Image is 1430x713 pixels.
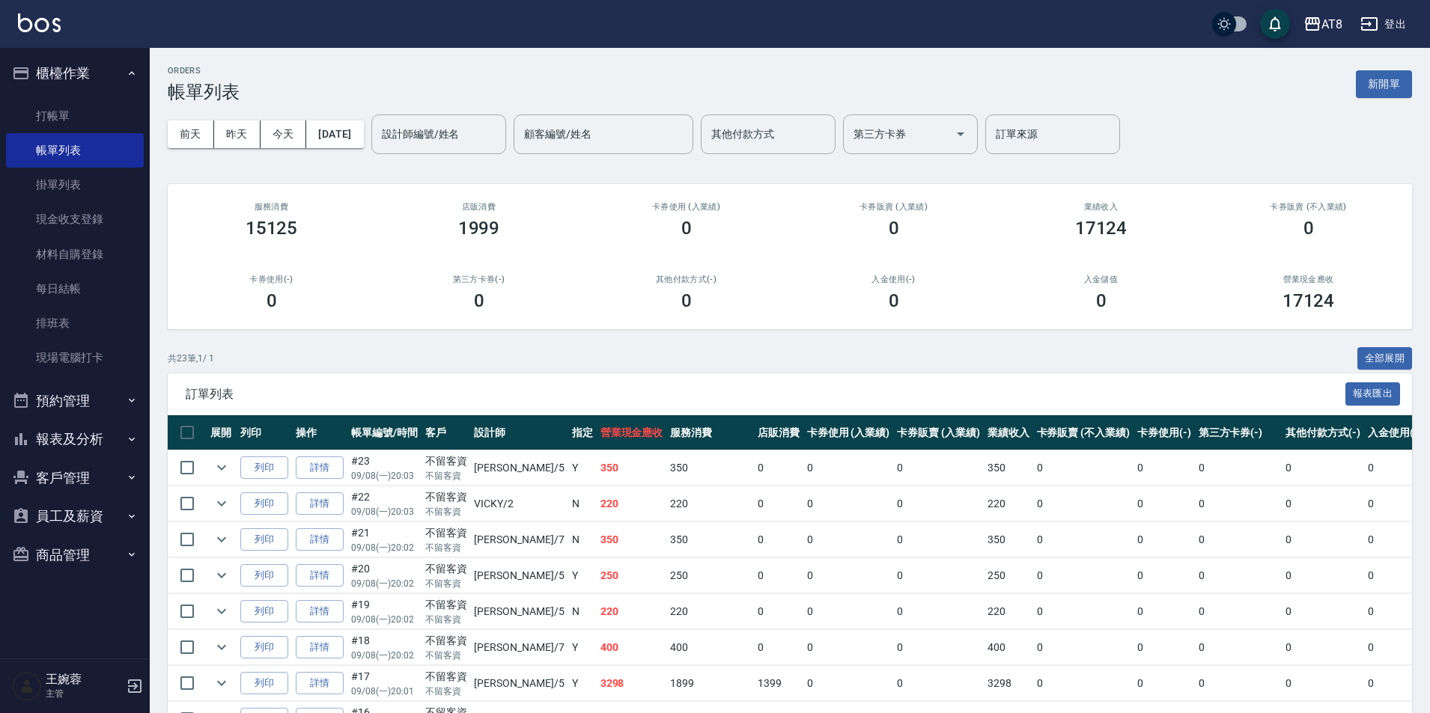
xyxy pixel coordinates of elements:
[1134,522,1195,557] td: 0
[1345,382,1401,406] button: 報表匯出
[984,630,1033,665] td: 400
[168,120,214,148] button: 前天
[1345,386,1401,400] a: 報表匯出
[240,456,288,480] button: 列印
[6,497,144,536] button: 員工及薪資
[347,522,422,557] td: #21
[6,54,144,93] button: 櫃檯作業
[425,489,467,505] div: 不留客資
[893,666,984,701] td: 0
[1364,415,1426,450] th: 入金使用(-)
[296,528,344,551] a: 詳情
[1195,558,1283,593] td: 0
[808,275,979,284] h2: 入金使用(-)
[1075,218,1128,239] h3: 17124
[351,505,418,518] p: 09/08 (一) 20:03
[803,558,894,593] td: 0
[1282,594,1364,629] td: 0
[597,666,667,701] td: 3298
[186,387,1345,402] span: 訂單列表
[666,522,754,557] td: 350
[351,577,418,590] p: 09/08 (一) 20:02
[351,469,418,483] p: 09/08 (一) 20:03
[1260,9,1290,39] button: save
[6,536,144,575] button: 商品管理
[568,522,597,557] td: N
[351,613,418,626] p: 09/08 (一) 20:02
[1033,486,1134,521] td: 0
[1364,630,1426,665] td: 0
[808,202,979,212] h2: 卡券販賣 (入業績)
[893,486,984,521] td: 0
[168,82,240,102] h3: 帳單列表
[296,672,344,695] a: 詳情
[425,541,467,554] p: 不留客資
[1321,15,1342,34] div: AT8
[1282,450,1364,486] td: 0
[210,636,233,658] button: expand row
[6,133,144,168] a: 帳單列表
[1364,522,1426,557] td: 0
[803,630,894,665] td: 0
[1364,558,1426,593] td: 0
[470,666,568,701] td: [PERSON_NAME] /5
[1282,486,1364,521] td: 0
[240,672,288,695] button: 列印
[168,352,214,365] p: 共 23 筆, 1 / 1
[474,290,484,311] h3: 0
[568,415,597,450] th: 指定
[347,630,422,665] td: #18
[393,275,565,284] h2: 第三方卡券(-)
[6,237,144,272] a: 材料自購登錄
[1357,347,1413,370] button: 全部展開
[1195,415,1283,450] th: 第三方卡券(-)
[1134,558,1195,593] td: 0
[754,486,803,521] td: 0
[470,415,568,450] th: 設計師
[347,415,422,450] th: 帳單編號/時間
[240,564,288,587] button: 列印
[347,486,422,521] td: #22
[600,202,772,212] h2: 卡券使用 (入業績)
[597,486,667,521] td: 220
[889,218,899,239] h3: 0
[351,541,418,554] p: 09/08 (一) 20:02
[425,649,467,662] p: 不留客資
[12,671,42,701] img: Person
[1134,666,1195,701] td: 0
[425,613,467,626] p: 不留客資
[597,415,667,450] th: 營業現金應收
[210,672,233,694] button: expand row
[1364,594,1426,629] td: 0
[666,666,754,701] td: 1899
[1282,630,1364,665] td: 0
[425,453,467,469] div: 不留客資
[1033,666,1134,701] td: 0
[984,594,1033,629] td: 220
[46,687,122,700] p: 主管
[984,666,1033,701] td: 3298
[470,486,568,521] td: VICKY /2
[422,415,471,450] th: 客戶
[292,415,347,450] th: 操作
[210,528,233,551] button: expand row
[1134,450,1195,486] td: 0
[597,522,667,557] td: 350
[984,558,1033,593] td: 250
[568,666,597,701] td: Y
[18,13,61,32] img: Logo
[6,202,144,236] a: 現金收支登錄
[666,558,754,593] td: 250
[754,558,803,593] td: 0
[1223,275,1394,284] h2: 營業現金應收
[1015,202,1187,212] h2: 業績收入
[1356,76,1412,91] a: 新開單
[168,66,240,76] h2: ORDERS
[1223,202,1394,212] h2: 卡券販賣 (不入業績)
[803,415,894,450] th: 卡券使用 (入業績)
[1354,10,1412,38] button: 登出
[425,633,467,649] div: 不留客資
[1303,218,1314,239] h3: 0
[240,528,288,551] button: 列印
[1364,666,1426,701] td: 0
